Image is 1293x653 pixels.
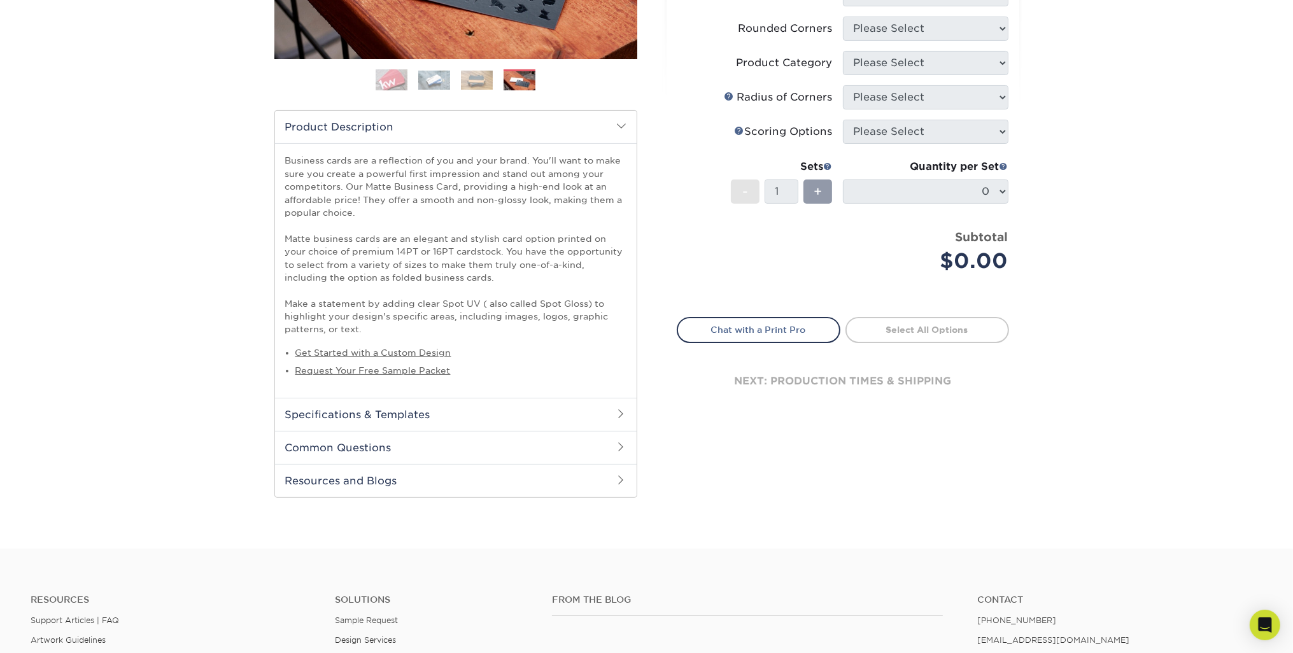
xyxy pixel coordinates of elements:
a: Contact [977,594,1262,605]
div: Rounded Corners [738,21,833,36]
a: [PHONE_NUMBER] [977,615,1056,625]
a: Sample Request [335,615,398,625]
iframe: Google Customer Reviews [3,614,108,649]
h2: Common Questions [275,431,637,464]
h4: Resources [31,594,316,605]
div: Quantity per Set [843,159,1008,174]
a: Get Started with a Custom Design [295,348,451,358]
div: Product Category [737,55,833,71]
a: Select All Options [845,317,1009,342]
img: Business Cards 01 [376,64,407,96]
span: - [742,182,748,201]
a: [EMAIL_ADDRESS][DOMAIN_NAME] [977,635,1129,645]
a: Design Services [335,635,396,645]
div: next: production times & shipping [677,343,1009,419]
a: Chat with a Print Pro [677,317,840,342]
img: Business Cards 02 [418,71,450,90]
div: Open Intercom Messenger [1250,610,1280,640]
div: Radius of Corners [724,90,833,105]
h2: Product Description [275,111,637,143]
span: + [814,182,822,201]
div: Sets [731,159,833,174]
h4: From the Blog [552,594,943,605]
div: Scoring Options [735,124,833,139]
a: Request Your Free Sample Packet [295,365,451,376]
img: Business Cards 04 [504,71,535,90]
h4: Solutions [335,594,533,605]
p: Business cards are a reflection of you and your brand. You'll want to make sure you create a powe... [285,154,626,335]
h2: Specifications & Templates [275,398,637,431]
img: Business Cards 03 [461,71,493,90]
div: $0.00 [852,246,1008,276]
h2: Resources and Blogs [275,464,637,497]
strong: Subtotal [956,230,1008,244]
